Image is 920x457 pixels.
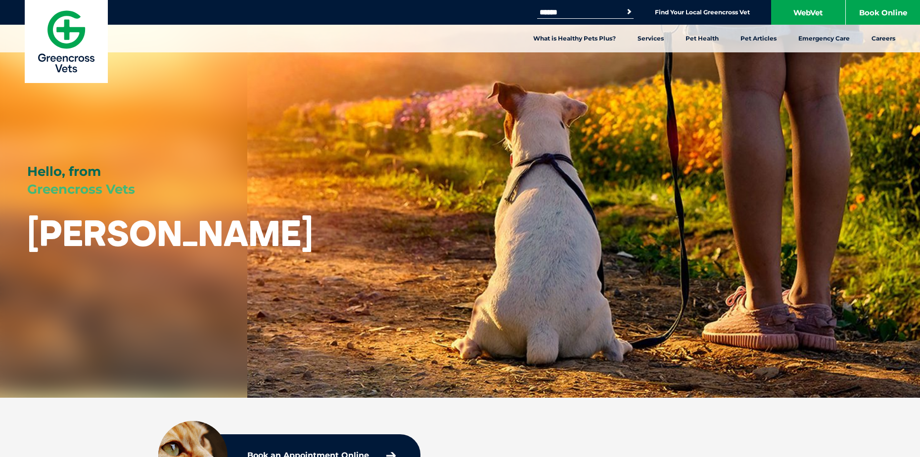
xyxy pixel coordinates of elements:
[655,8,750,16] a: Find Your Local Greencross Vet
[522,25,627,52] a: What is Healthy Pets Plus?
[27,164,101,179] span: Hello, from
[675,25,730,52] a: Pet Health
[861,25,906,52] a: Careers
[624,7,634,17] button: Search
[27,213,313,252] h1: [PERSON_NAME]
[730,25,787,52] a: Pet Articles
[27,181,135,197] span: Greencross Vets
[787,25,861,52] a: Emergency Care
[627,25,675,52] a: Services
